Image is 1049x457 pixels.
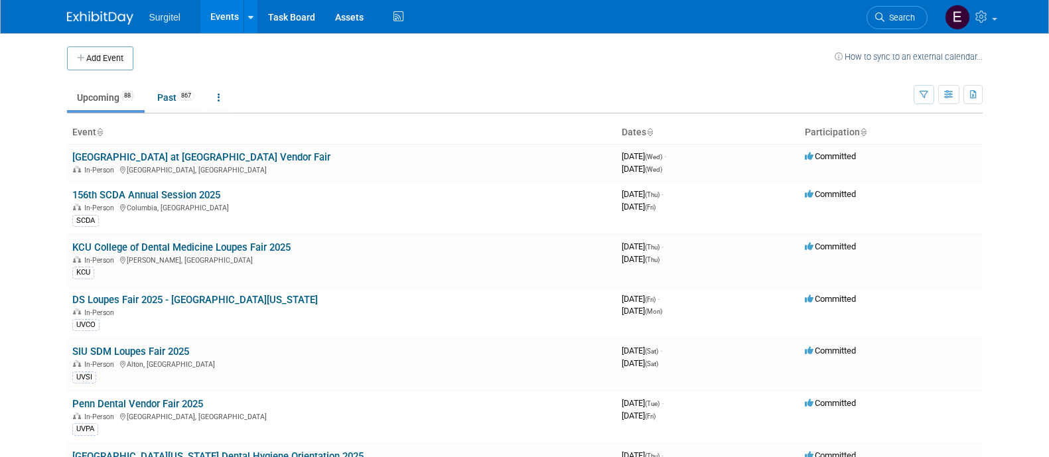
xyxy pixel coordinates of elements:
span: (Sat) [645,348,658,355]
span: (Mon) [645,308,662,315]
div: UVCO [72,319,100,331]
span: [DATE] [622,202,656,212]
img: In-Person Event [73,256,81,263]
span: - [664,151,666,161]
span: (Wed) [645,166,662,173]
span: In-Person [84,360,118,369]
img: In-Person Event [73,308,81,315]
span: [DATE] [622,411,656,421]
span: [DATE] [622,241,664,251]
button: Add Event [67,46,133,70]
span: Committed [805,189,856,199]
div: [PERSON_NAME], [GEOGRAPHIC_DATA] [72,254,611,265]
a: Sort by Start Date [646,127,653,137]
div: [GEOGRAPHIC_DATA], [GEOGRAPHIC_DATA] [72,411,611,421]
a: How to sync to an external calendar... [835,52,983,62]
span: Committed [805,398,856,408]
th: Event [67,121,616,144]
a: Sort by Event Name [96,127,103,137]
div: Columbia, [GEOGRAPHIC_DATA] [72,202,611,212]
span: [DATE] [622,164,662,174]
span: In-Person [84,413,118,421]
span: - [662,241,664,251]
span: (Tue) [645,400,660,407]
div: UVPA [72,423,98,435]
a: Upcoming88 [67,85,145,110]
span: [DATE] [622,294,660,304]
span: 88 [120,91,135,101]
a: Penn Dental Vendor Fair 2025 [72,398,203,410]
span: [DATE] [622,398,664,408]
a: SIU SDM Loupes Fair 2025 [72,346,189,358]
span: - [662,189,664,199]
div: KCU [72,267,94,279]
a: Past867 [147,85,205,110]
span: [DATE] [622,346,662,356]
span: (Sat) [645,360,658,367]
a: DS Loupes Fair 2025 - [GEOGRAPHIC_DATA][US_STATE] [72,294,318,306]
th: Participation [800,121,983,144]
span: [DATE] [622,189,664,199]
span: (Fri) [645,204,656,211]
span: - [658,294,660,304]
span: (Wed) [645,153,662,161]
span: [DATE] [622,151,666,161]
div: Alton, [GEOGRAPHIC_DATA] [72,358,611,369]
a: Sort by Participation Type [860,127,867,137]
span: [DATE] [622,306,662,316]
span: In-Person [84,166,118,174]
span: In-Person [84,256,118,265]
div: [GEOGRAPHIC_DATA], [GEOGRAPHIC_DATA] [72,164,611,174]
span: Surgitel [149,12,180,23]
span: (Thu) [645,191,660,198]
span: (Thu) [645,256,660,263]
img: In-Person Event [73,204,81,210]
img: In-Person Event [73,166,81,172]
span: (Thu) [645,243,660,251]
span: In-Person [84,204,118,212]
span: (Fri) [645,296,656,303]
th: Dates [616,121,800,144]
img: Event Coordinator [945,5,970,30]
div: SCDA [72,215,99,227]
span: Committed [805,346,856,356]
span: Committed [805,151,856,161]
a: Search [867,6,928,29]
span: Committed [805,241,856,251]
span: [DATE] [622,358,658,368]
img: ExhibitDay [67,11,133,25]
a: 156th SCDA Annual Session 2025 [72,189,220,201]
div: UVSI [72,371,96,383]
span: Search [884,13,915,23]
img: In-Person Event [73,413,81,419]
span: Committed [805,294,856,304]
a: KCU College of Dental Medicine Loupes Fair 2025 [72,241,291,253]
span: In-Person [84,308,118,317]
a: [GEOGRAPHIC_DATA] at [GEOGRAPHIC_DATA] Vendor Fair [72,151,330,163]
img: In-Person Event [73,360,81,367]
span: [DATE] [622,254,660,264]
span: - [660,346,662,356]
span: 867 [177,91,195,101]
span: - [662,398,664,408]
span: (Fri) [645,413,656,420]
